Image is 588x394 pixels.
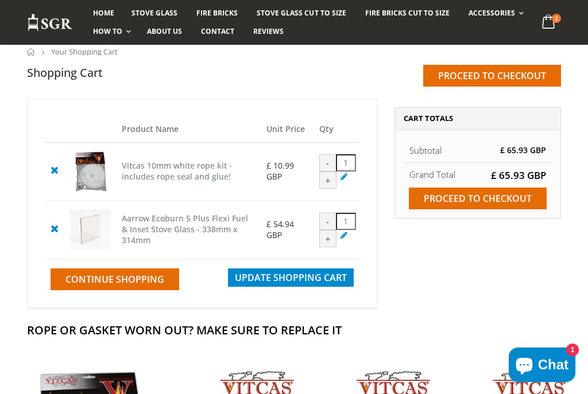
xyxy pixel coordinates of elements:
a: Fire Bricks [188,4,246,22]
a: Vitcas 10mm white rope kit - includes rope seal and glue! [122,160,232,182]
span: How To [93,26,122,36]
input: Proceed to checkout [423,65,561,87]
button: Update Shopping Cart [228,268,354,287]
span: Reviews [253,26,284,36]
span: Fire Bricks [196,8,238,18]
div: + [319,171,336,189]
span: Continue Shopping [65,273,164,286]
span: Stove Glass [131,8,177,18]
inbox-online-store-chat: Shopify online store chat [505,348,579,385]
span: Subtotal [409,145,442,156]
a: Reviews [245,22,292,41]
h1: Shopping Cart [27,65,103,80]
strong: Grand Total [409,169,455,180]
span: £ 65.93 GBP [500,145,546,155]
a: How To [84,22,137,41]
span: Fire Bricks Cut To Size [365,8,450,18]
a: 2 [537,11,561,34]
img: Vitcas 10mm white rope kit - includes rope seal and glue! [70,151,110,192]
a: Contact [192,22,243,41]
a: Fire Bricks Cut To Size [357,4,458,22]
span: Accessories [469,8,515,18]
div: - [319,154,336,171]
div: + [319,230,336,247]
span: £ 54.94 GBP [266,219,294,240]
span: Your Shopping Cart [51,46,118,57]
div: - [319,213,336,230]
span: Stove Glass Cut To Size [257,8,346,18]
span: £ 65.93 GBP [491,169,546,182]
span: About us [147,26,182,36]
a: Accessories [460,4,529,22]
a: Home [27,48,36,56]
span: Home [93,8,114,18]
span: Contact [201,26,234,36]
a: Stove Glass Cut To Size [248,4,354,22]
img: Aarrow Ecoburn 5 Plus Flexi Fuel & Inset Stove Glass - 338mm x 314mm [70,210,110,250]
span: 2 [552,14,561,23]
a: Stove Glass [123,4,186,22]
img: Stove Glass Replacement [27,13,73,32]
input: Proceed to checkout [409,188,547,209]
span: Update Shopping Cart [235,271,347,284]
th: Qty [314,116,359,142]
span: £ 10.99 GBP [266,160,294,181]
th: Unit Price [261,116,313,142]
h2: Rope Or Gasket Worn Out? Make Sure To Replace It [27,322,561,338]
a: Aarrow Ecoburn 5 Plus Flexi Fuel & Inset Stove Glass - 338mm x 314mm [122,213,248,245]
a: About us [138,22,191,41]
a: Home [84,4,123,22]
th: Product Name [116,116,261,142]
span: Cart Totals [404,113,453,123]
a: Continue Shopping [51,268,179,290]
